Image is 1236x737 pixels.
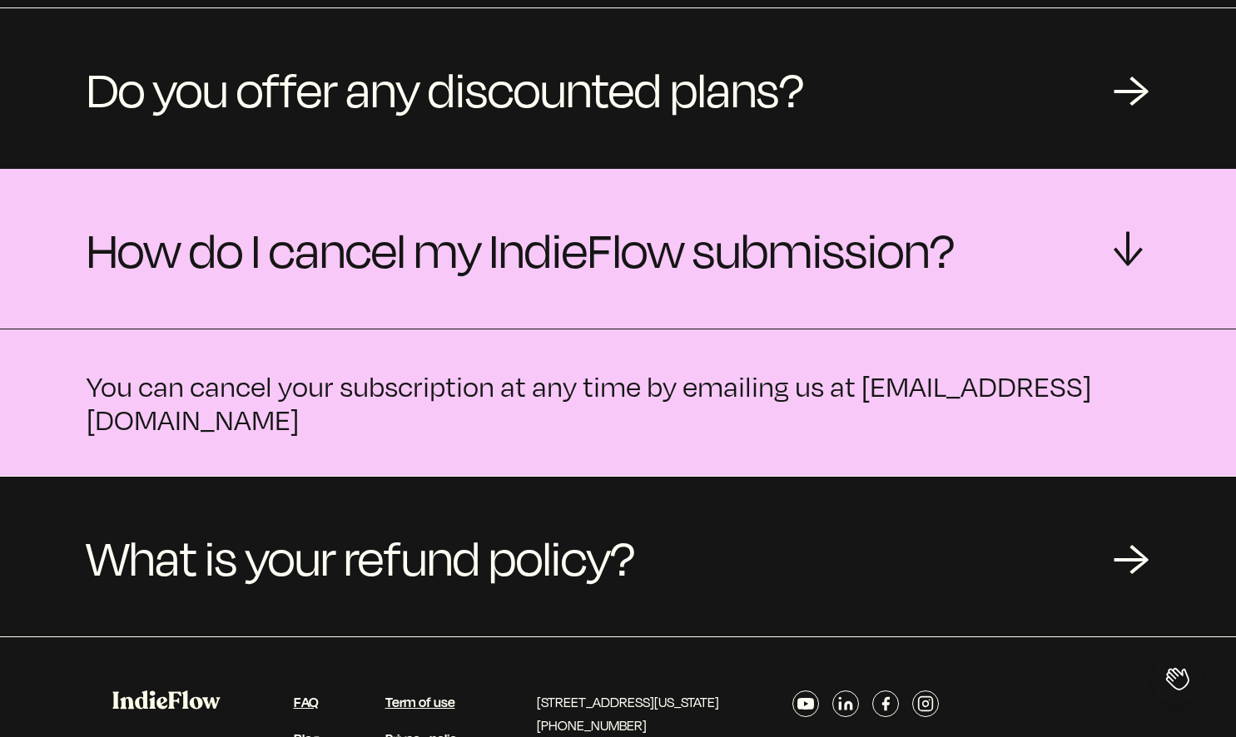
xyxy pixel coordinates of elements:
[537,690,719,714] p: [STREET_ADDRESS][US_STATE]
[1113,532,1149,581] div: →
[294,692,319,711] a: FAQ
[1153,654,1203,704] iframe: Toggle Customer Support
[87,48,804,128] span: Do you offer any discounted plans?
[537,714,719,737] p: [PHONE_NUMBER]
[385,692,455,711] a: Term of use
[112,690,221,710] img: IndieFlow
[87,369,1149,436] p: You can cancel your subscription at any time by emailing us at [EMAIL_ADDRESS][DOMAIN_NAME]
[87,517,635,596] span: What is your refund policy?
[1113,63,1149,113] div: →
[1106,230,1156,267] div: →
[87,209,955,289] span: How do I cancel my IndieFlow submission?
